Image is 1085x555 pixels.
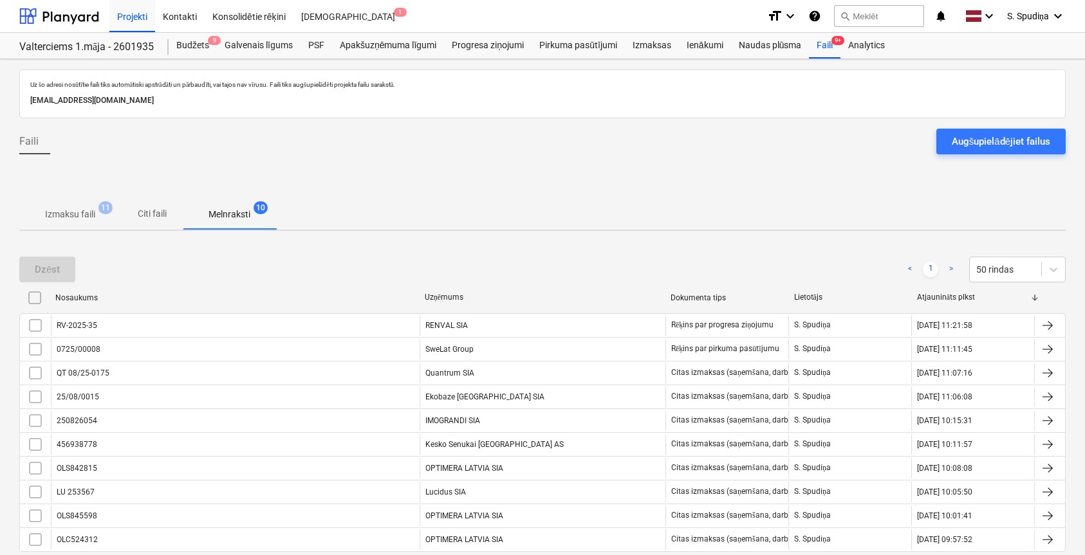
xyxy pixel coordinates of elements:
div: 25/08/0015 [57,392,99,401]
div: Citas izmaksas (saņemšana, darbs utt.) [671,534,808,544]
div: Budžets [169,33,217,59]
div: Uzņēmums [425,293,661,302]
div: Citas izmaksas (saņemšana, darbs utt.) [671,487,808,496]
div: S. Spudiņa [788,410,911,431]
button: Augšupielādējiet failus [936,129,1066,154]
a: Ienākumi [679,33,731,59]
div: OLS842815 [57,464,97,473]
p: Melnraksti [209,208,250,221]
div: Rēķins par progresa ziņojumu [671,320,774,330]
div: RENVAL SIA [420,315,665,336]
span: 10 [254,201,268,214]
span: 1 [394,8,407,17]
div: Atjaunināts plkst [917,293,1030,302]
div: S. Spudiņa [788,363,911,383]
div: [DATE] 11:06:08 [917,392,972,401]
span: 9+ [831,36,844,45]
div: Citas izmaksas (saņemšana, darbs utt.) [671,463,808,473]
i: keyboard_arrow_down [1050,8,1066,24]
div: OPTIMERA LATVIA SIA [420,458,665,478]
a: Page 1 is your current page [923,262,938,277]
div: SweLat Group [420,339,665,359]
div: Quantrum SIA [420,363,665,383]
p: Citi faili [136,207,167,221]
div: Citas izmaksas (saņemšana, darbs utt.) [671,439,808,449]
div: RV-2025-35 [57,321,97,330]
a: Analytics [840,33,893,59]
div: [DATE] 10:15:31 [917,416,972,425]
div: S. Spudiņa [788,339,911,359]
div: Citas izmaksas (saņemšana, darbs utt.) [671,415,808,425]
a: Progresa ziņojumi [444,33,532,59]
iframe: Chat Widget [1021,493,1085,555]
a: PSF [301,33,332,59]
span: search [840,11,850,21]
a: Naudas plūsma [731,33,810,59]
div: 250826054 [57,416,97,425]
div: OPTIMERA LATVIA SIA [420,529,665,550]
div: Lietotājs [794,293,907,302]
div: Valterciems 1.māja - 2601935 [19,41,153,54]
a: Pirkuma pasūtījumi [532,33,625,59]
i: keyboard_arrow_down [783,8,798,24]
div: Citas izmaksas (saņemšana, darbs utt.) [671,511,808,520]
div: S. Spudiņa [788,505,911,526]
p: Izmaksu faili [45,208,95,221]
a: Previous page [902,262,918,277]
div: [DATE] 11:21:58 [917,321,972,330]
div: Nosaukums [55,293,414,302]
div: S. Spudiņa [788,315,911,336]
div: Dokumenta tips [671,293,783,302]
div: S. Spudiņa [788,482,911,502]
div: Ekobaze [GEOGRAPHIC_DATA] SIA [420,387,665,407]
div: OLC524312 [57,535,98,544]
i: Zināšanu pamats [808,8,821,24]
i: notifications [934,8,947,24]
div: QT 08/25-0175 [57,368,109,378]
p: [EMAIL_ADDRESS][DOMAIN_NAME] [30,94,1055,107]
div: Citas izmaksas (saņemšana, darbs utt.) [671,392,808,401]
div: IMOGRANDI SIA [420,410,665,431]
div: [DATE] 10:05:50 [917,487,972,496]
a: Izmaksas [625,33,679,59]
a: Next page [943,262,959,277]
div: [DATE] 10:01:41 [917,511,972,520]
span: Faili [19,134,39,149]
div: Rēķins par pirkuma pasūtījumu [671,344,779,354]
div: Augšupielādējiet failus [952,133,1050,150]
i: keyboard_arrow_down [981,8,997,24]
div: [DATE] 11:07:16 [917,368,972,378]
a: Budžets9 [169,33,217,59]
div: S. Spudiņa [788,529,911,550]
button: Meklēt [834,5,924,27]
span: 9 [208,36,221,45]
div: S. Spudiņa [788,387,911,407]
div: Citas izmaksas (saņemšana, darbs utt.) [671,368,808,378]
div: S. Spudiņa [788,458,911,478]
div: LU 253567 [57,487,95,496]
div: OLS845598 [57,511,97,520]
div: 0725/00008 [57,345,100,354]
div: Kesko Senukai [GEOGRAPHIC_DATA] AS [420,434,665,455]
p: Uz šo adresi nosūtītie faili tiks automātiski apstrādāti un pārbaudīti, vai tajos nav vīrusu. Fai... [30,80,1055,89]
a: Apakšuzņēmuma līgumi [332,33,444,59]
div: S. Spudiņa [788,434,911,455]
a: Faili9+ [809,33,840,59]
i: format_size [767,8,783,24]
div: [DATE] 11:11:45 [917,345,972,354]
div: [DATE] 09:57:52 [917,535,972,544]
div: [DATE] 10:11:57 [917,440,972,449]
a: Galvenais līgums [217,33,301,59]
div: Faili [809,33,840,59]
div: Lucidus SIA [420,482,665,502]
